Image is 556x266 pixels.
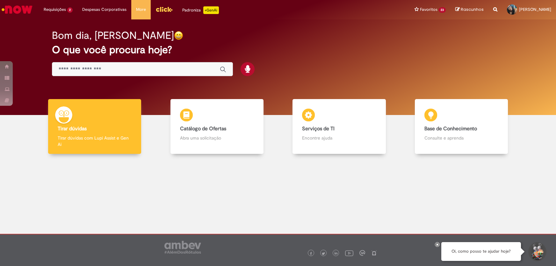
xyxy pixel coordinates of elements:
img: logo_footer_linkedin.png [335,252,338,255]
p: Encontre ajuda [302,135,376,141]
img: happy-face.png [174,31,183,40]
img: logo_footer_naosei.png [371,250,377,256]
p: Abra uma solicitação [180,135,254,141]
img: logo_footer_facebook.png [309,252,313,255]
img: logo_footer_workplace.png [359,250,365,256]
a: Serviços de TI Encontre ajuda [278,99,401,154]
b: Serviços de TI [302,126,335,132]
p: +GenAi [203,6,219,14]
span: Favoritos [420,6,437,13]
span: Requisições [44,6,66,13]
h2: O que você procura hoje? [52,44,504,55]
h2: Bom dia, [PERSON_NAME] [52,30,174,41]
img: logo_footer_youtube.png [345,249,353,257]
a: Rascunhos [455,7,484,13]
a: Tirar dúvidas Tirar dúvidas com Lupi Assist e Gen Ai [33,99,156,154]
img: ServiceNow [1,3,33,16]
div: Padroniza [182,6,219,14]
div: Oi, como posso te ajudar hoje? [441,242,521,261]
b: Tirar dúvidas [58,126,87,132]
p: Tirar dúvidas com Lupi Assist e Gen Ai [58,135,132,147]
span: 23 [439,7,446,13]
img: click_logo_yellow_360x200.png [155,4,173,14]
span: [PERSON_NAME] [519,7,551,12]
img: logo_footer_ambev_rotulo_gray.png [164,241,201,254]
span: More [136,6,146,13]
b: Catálogo de Ofertas [180,126,226,132]
button: Iniciar Conversa de Suporte [527,242,546,261]
img: logo_footer_twitter.png [322,252,325,255]
span: Rascunhos [461,6,484,12]
span: Despesas Corporativas [82,6,126,13]
a: Base de Conhecimento Consulte e aprenda [400,99,523,154]
b: Base de Conhecimento [424,126,477,132]
span: 2 [67,7,73,13]
a: Catálogo de Ofertas Abra uma solicitação [156,99,278,154]
p: Consulte e aprenda [424,135,498,141]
